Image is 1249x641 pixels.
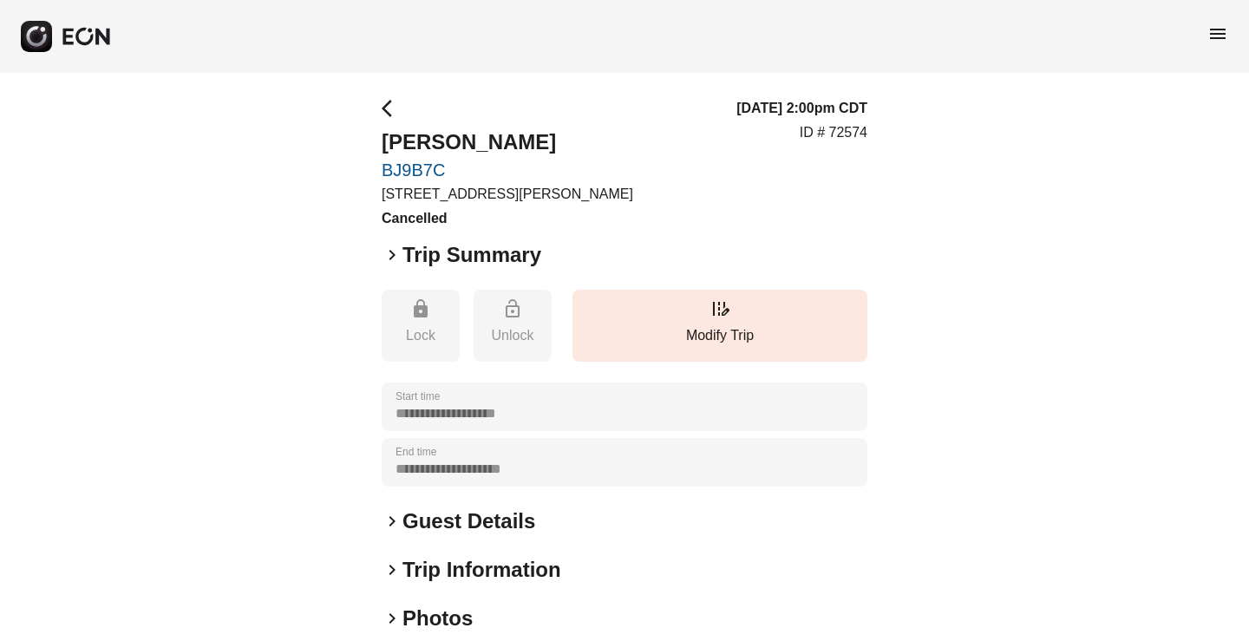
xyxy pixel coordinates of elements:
[382,184,633,205] p: [STREET_ADDRESS][PERSON_NAME]
[382,559,402,580] span: keyboard_arrow_right
[572,290,867,362] button: Modify Trip
[382,245,402,265] span: keyboard_arrow_right
[402,241,541,269] h2: Trip Summary
[382,98,402,119] span: arrow_back_ios
[382,511,402,532] span: keyboard_arrow_right
[382,160,633,180] a: BJ9B7C
[1207,23,1228,44] span: menu
[382,608,402,629] span: keyboard_arrow_right
[382,128,633,156] h2: [PERSON_NAME]
[402,556,561,584] h2: Trip Information
[800,122,867,143] p: ID # 72574
[736,98,867,119] h3: [DATE] 2:00pm CDT
[402,507,535,535] h2: Guest Details
[710,298,730,319] span: edit_road
[382,208,633,229] h3: Cancelled
[581,325,859,346] p: Modify Trip
[402,605,473,632] h2: Photos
